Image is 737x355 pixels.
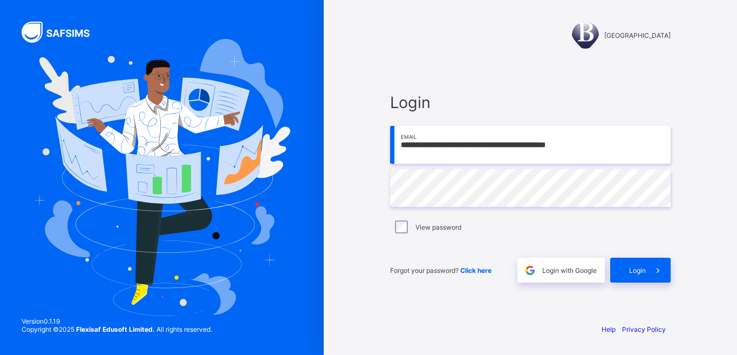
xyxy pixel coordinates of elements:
[542,266,597,274] span: Login with Google
[415,223,461,231] label: View password
[22,22,103,43] img: SAFSIMS Logo
[602,325,616,333] a: Help
[390,266,492,274] span: Forgot your password?
[622,325,666,333] a: Privacy Policy
[22,317,212,325] span: Version 0.1.19
[390,93,671,112] span: Login
[629,266,646,274] span: Login
[33,39,290,316] img: Hero Image
[76,325,155,333] strong: Flexisaf Edusoft Limited.
[460,266,492,274] a: Click here
[604,31,671,39] span: [GEOGRAPHIC_DATA]
[22,325,212,333] span: Copyright © 2025 All rights reserved.
[524,264,536,277] img: google.396cfc9801f0270233282035f929180a.svg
